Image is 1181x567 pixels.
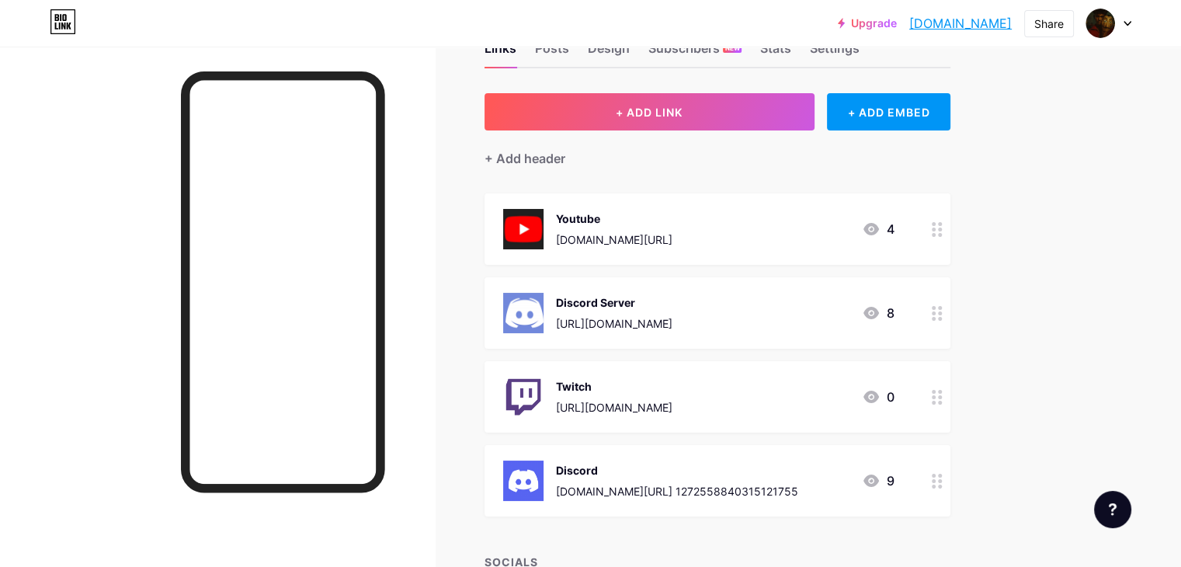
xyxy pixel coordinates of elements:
[588,39,630,67] div: Design
[503,293,544,333] img: Discord Server
[556,231,672,248] div: [DOMAIN_NAME][URL]
[862,304,894,322] div: 8
[556,399,672,416] div: [URL][DOMAIN_NAME]
[862,388,894,406] div: 0
[503,209,544,249] img: Youtube
[556,483,798,499] div: [DOMAIN_NAME][URL] 1272558840315121755
[485,39,516,67] div: Links
[760,39,791,67] div: Stats
[556,210,672,227] div: Youtube
[503,377,544,417] img: Twitch
[556,378,672,395] div: Twitch
[1034,16,1064,32] div: Share
[1085,9,1115,38] img: flix_26_yt
[485,149,565,168] div: + Add header
[648,39,742,67] div: Subscribers
[535,39,569,67] div: Posts
[838,17,897,30] a: Upgrade
[827,93,950,130] div: + ADD EMBED
[556,294,672,311] div: Discord Server
[810,39,860,67] div: Settings
[616,106,683,119] span: + ADD LINK
[485,93,815,130] button: + ADD LINK
[862,220,894,238] div: 4
[503,461,544,501] img: Discord
[725,43,740,53] span: NEW
[909,14,1012,33] a: [DOMAIN_NAME]
[862,471,894,490] div: 9
[556,462,798,478] div: Discord
[556,315,672,332] div: [URL][DOMAIN_NAME]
